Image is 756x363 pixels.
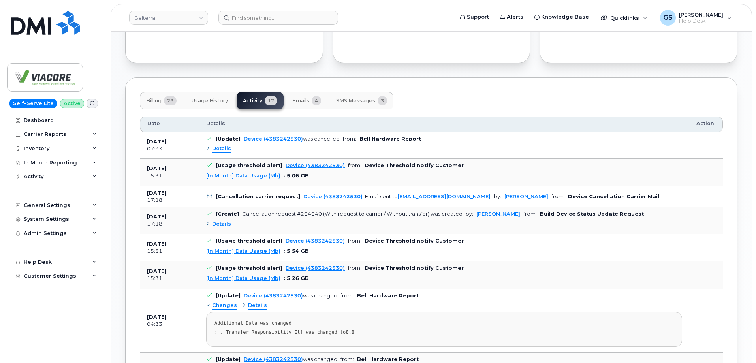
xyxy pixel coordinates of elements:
[284,173,309,179] span: : 5.06 GB
[214,329,674,335] div: : . Transfer Responsibility Etf was changed to
[147,120,160,127] span: Date
[340,356,354,362] span: from:
[507,13,523,21] span: Alerts
[147,268,167,274] b: [DATE]
[216,136,241,142] b: [Update]
[286,265,345,271] a: Device (4383242530)
[216,162,282,168] b: [Usage threshold alert]
[147,321,192,328] div: 04:33
[286,238,345,244] a: Device (4383242530)
[654,10,737,26] div: Gabriel Santiago
[523,211,537,217] span: from:
[679,18,723,24] span: Help Desk
[365,162,464,168] b: Device Threshold notify Customer
[378,96,387,105] span: 3
[147,275,192,282] div: 15:31
[286,162,345,168] a: Device (4383242530)
[466,211,473,217] span: by:
[244,136,340,142] div: was cancelled
[244,356,337,362] div: was changed
[541,13,589,21] span: Knowledge Base
[679,11,723,18] span: [PERSON_NAME]
[340,293,354,299] span: from:
[212,145,231,152] span: Details
[216,194,300,199] b: [Cancellation carrier request]
[216,265,282,271] b: [Usage threshold alert]
[476,211,520,217] a: [PERSON_NAME]
[212,220,231,228] span: Details
[357,293,419,299] b: Bell Hardware Report
[216,356,241,362] b: [Update]
[398,194,491,199] a: [EMAIL_ADDRESS][DOMAIN_NAME]
[359,136,421,142] b: Bell Hardware Report
[312,96,321,105] span: 4
[348,238,361,244] span: from:
[244,293,337,299] div: was changed
[147,172,192,179] div: 15:31
[504,194,548,199] a: [PERSON_NAME]
[551,194,565,199] span: from:
[336,98,375,104] span: SMS Messages
[206,120,225,127] span: Details
[348,265,361,271] span: from:
[284,248,309,254] span: : 5.54 GB
[192,98,228,104] span: Usage History
[663,13,673,23] span: GS
[242,211,463,217] div: Cancellation request #204040 (With request to carrier / Without transfer) was created
[147,214,167,220] b: [DATE]
[206,173,280,179] a: [In Month] Data Usage (Mb)
[244,356,303,362] a: Device (4383242530)
[540,211,644,217] b: Build Device Status Update Request
[244,136,303,142] a: Device (4383242530)
[206,248,280,254] a: [In Month] Data Usage (Mb)
[495,9,529,25] a: Alerts
[303,194,363,199] a: Device (4383242530)
[303,194,491,199] div: . Email sent to
[216,238,282,244] b: [Usage threshold alert]
[365,238,464,244] b: Device Threshold notify Customer
[689,117,723,132] th: Action
[147,220,192,228] div: 17:18
[147,314,167,320] b: [DATE]
[357,356,419,362] b: Bell Hardware Report
[216,293,241,299] b: [Update]
[146,98,162,104] span: Billing
[218,11,338,25] input: Find something...
[346,329,354,335] strong: 0.0
[568,194,659,199] b: Device Cancellation Carrier Mail
[214,320,674,326] div: Additional Data was changed
[365,265,464,271] b: Device Threshold notify Customer
[147,145,192,152] div: 07:33
[164,96,177,105] span: 29
[147,248,192,255] div: 15:31
[147,190,167,196] b: [DATE]
[216,211,239,217] b: [Create]
[595,10,653,26] div: Quicklinks
[248,302,267,309] span: Details
[147,197,192,204] div: 17:18
[206,275,280,281] a: [In Month] Data Usage (Mb)
[467,13,489,21] span: Support
[147,241,167,247] b: [DATE]
[455,9,495,25] a: Support
[147,139,167,145] b: [DATE]
[147,166,167,171] b: [DATE]
[129,11,208,25] a: Belterra
[494,194,501,199] span: by:
[212,302,237,309] span: Changes
[610,15,639,21] span: Quicklinks
[292,98,309,104] span: Emails
[244,293,303,299] a: Device (4383242530)
[343,136,356,142] span: from:
[529,9,594,25] a: Knowledge Base
[348,162,361,168] span: from:
[284,275,309,281] span: : 5.26 GB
